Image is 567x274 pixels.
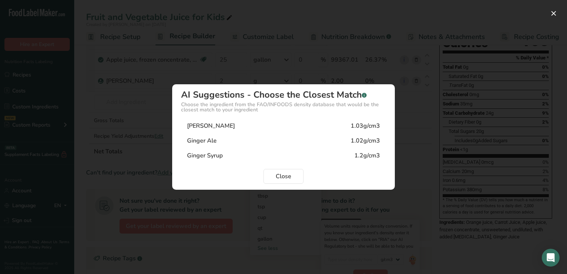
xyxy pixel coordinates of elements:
div: AI Suggestions - Choose the Closest Match [181,90,386,99]
div: [PERSON_NAME] [187,121,235,130]
div: 1.02g/cm3 [351,136,380,145]
span: Close [276,172,291,181]
div: Open Intercom Messenger [542,249,560,267]
div: Ginger Syrup [187,151,223,160]
div: Ginger Ale [187,136,217,145]
div: 1.03g/cm3 [351,121,380,130]
button: Close [263,169,304,184]
div: Choose the ingredient from the FAO/INFOODS density database that would be the closest match to yo... [181,102,386,112]
div: 1.2g/cm3 [354,151,380,160]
